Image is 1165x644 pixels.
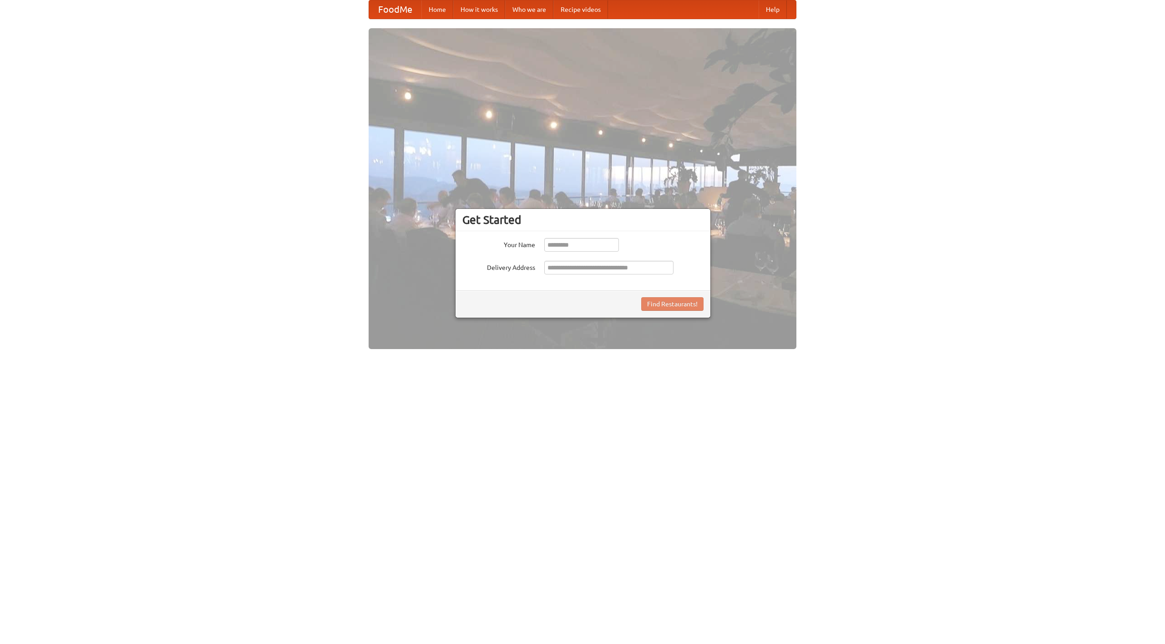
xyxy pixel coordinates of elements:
label: Delivery Address [462,261,535,272]
label: Your Name [462,238,535,249]
a: Who we are [505,0,553,19]
a: Home [421,0,453,19]
a: Help [759,0,787,19]
a: Recipe videos [553,0,608,19]
a: How it works [453,0,505,19]
button: Find Restaurants! [641,297,704,311]
a: FoodMe [369,0,421,19]
h3: Get Started [462,213,704,227]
